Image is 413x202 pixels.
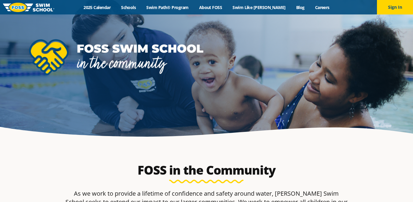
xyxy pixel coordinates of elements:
[194,5,227,10] a: About FOSS
[227,5,291,10] a: Swim Like [PERSON_NAME]
[125,163,288,177] h2: FOSS in the Community
[291,5,310,10] a: Blog
[310,5,335,10] a: Careers
[3,3,54,12] img: FOSS Swim School Logo
[141,5,194,10] a: Swim Path® Program
[116,5,141,10] a: Schools
[78,5,116,10] a: 2025 Calendar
